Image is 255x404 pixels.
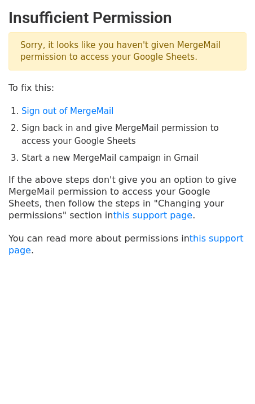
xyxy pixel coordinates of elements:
p: To fix this: [8,82,247,94]
a: Sign out of MergeMail [21,106,113,116]
p: Sorry, it looks like you haven't given MergeMail permission to access your Google Sheets. [8,32,247,71]
p: You can read more about permissions in . [8,232,247,256]
li: Sign back in and give MergeMail permission to access your Google Sheets [21,122,247,147]
a: this support page [8,233,244,256]
p: If the above steps don't give you an option to give MergeMail permission to access your Google Sh... [8,174,247,221]
h2: Insufficient Permission [8,8,247,28]
a: this support page [113,210,192,221]
li: Start a new MergeMail campaign in Gmail [21,152,247,165]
